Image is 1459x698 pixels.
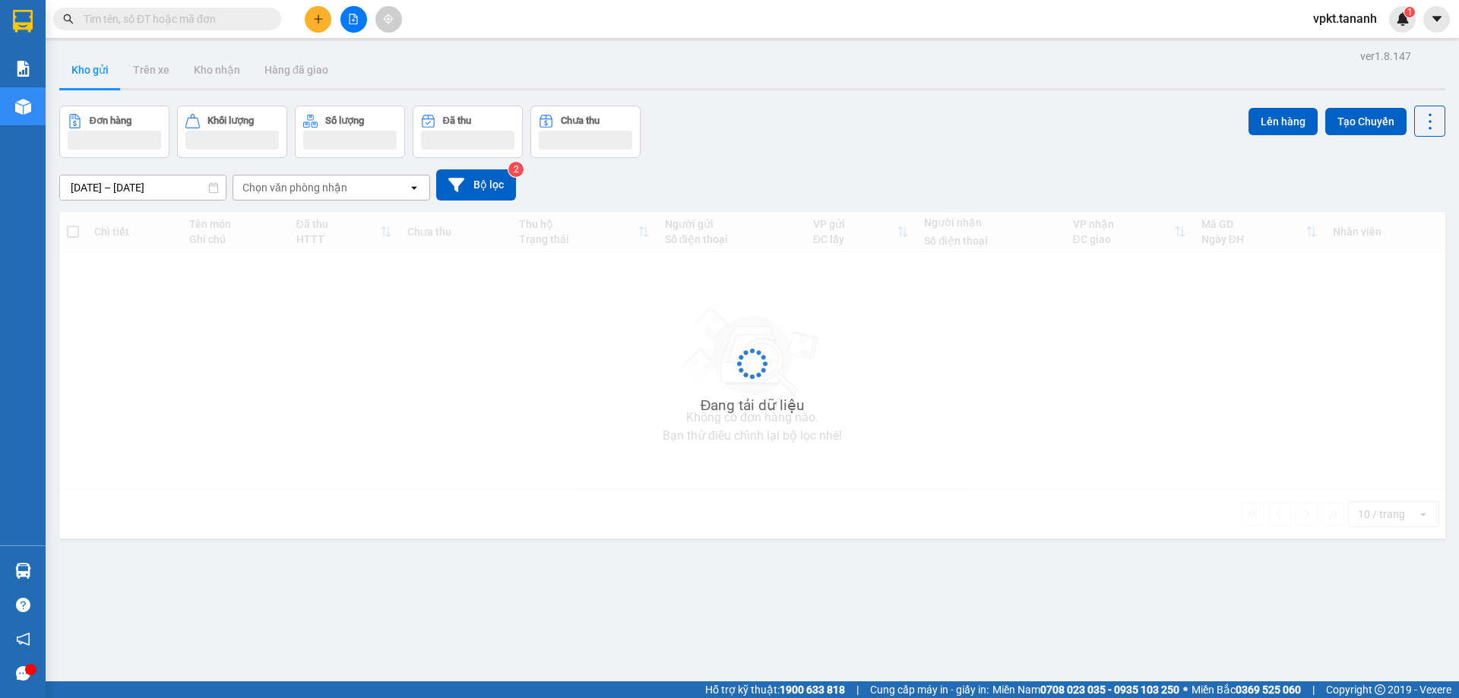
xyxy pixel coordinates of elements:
[295,106,405,158] button: Số lượng
[530,106,641,158] button: Chưa thu
[375,6,402,33] button: aim
[992,681,1179,698] span: Miền Nam
[84,11,263,27] input: Tìm tên, số ĐT hoặc mã đơn
[182,52,252,88] button: Kho nhận
[15,61,31,77] img: solution-icon
[856,681,859,698] span: |
[780,684,845,696] strong: 1900 633 818
[1192,681,1301,698] span: Miền Bắc
[1375,684,1385,695] span: copyright
[16,632,30,646] span: notification
[870,681,989,698] span: Cung cấp máy in - giấy in:
[60,175,226,200] input: Select a date range.
[13,10,33,33] img: logo-vxr
[121,52,182,88] button: Trên xe
[305,6,331,33] button: plus
[443,115,471,126] div: Đã thu
[705,681,845,698] span: Hỗ trợ kỹ thuật:
[207,115,254,126] div: Khối lượng
[1423,6,1450,33] button: caret-down
[90,115,131,126] div: Đơn hàng
[325,115,364,126] div: Số lượng
[1360,48,1411,65] div: ver 1.8.147
[177,106,287,158] button: Khối lượng
[242,180,347,195] div: Chọn văn phòng nhận
[413,106,523,158] button: Đã thu
[16,598,30,612] span: question-circle
[1404,7,1415,17] sup: 1
[701,394,805,417] div: Đang tải dữ liệu
[508,162,524,177] sup: 2
[59,52,121,88] button: Kho gửi
[1236,684,1301,696] strong: 0369 525 060
[436,169,516,201] button: Bộ lọc
[15,563,31,579] img: warehouse-icon
[59,106,169,158] button: Đơn hàng
[348,14,359,24] span: file-add
[1301,9,1389,28] span: vpkt.tananh
[561,115,600,126] div: Chưa thu
[1249,108,1318,135] button: Lên hàng
[1396,12,1410,26] img: icon-new-feature
[15,99,31,115] img: warehouse-icon
[340,6,367,33] button: file-add
[1040,684,1179,696] strong: 0708 023 035 - 0935 103 250
[408,182,420,194] svg: open
[313,14,324,24] span: plus
[1183,687,1188,693] span: ⚪️
[1325,108,1407,135] button: Tạo Chuyến
[16,666,30,681] span: message
[1312,681,1315,698] span: |
[63,14,74,24] span: search
[252,52,340,88] button: Hàng đã giao
[1407,7,1412,17] span: 1
[383,14,394,24] span: aim
[1430,12,1444,26] span: caret-down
